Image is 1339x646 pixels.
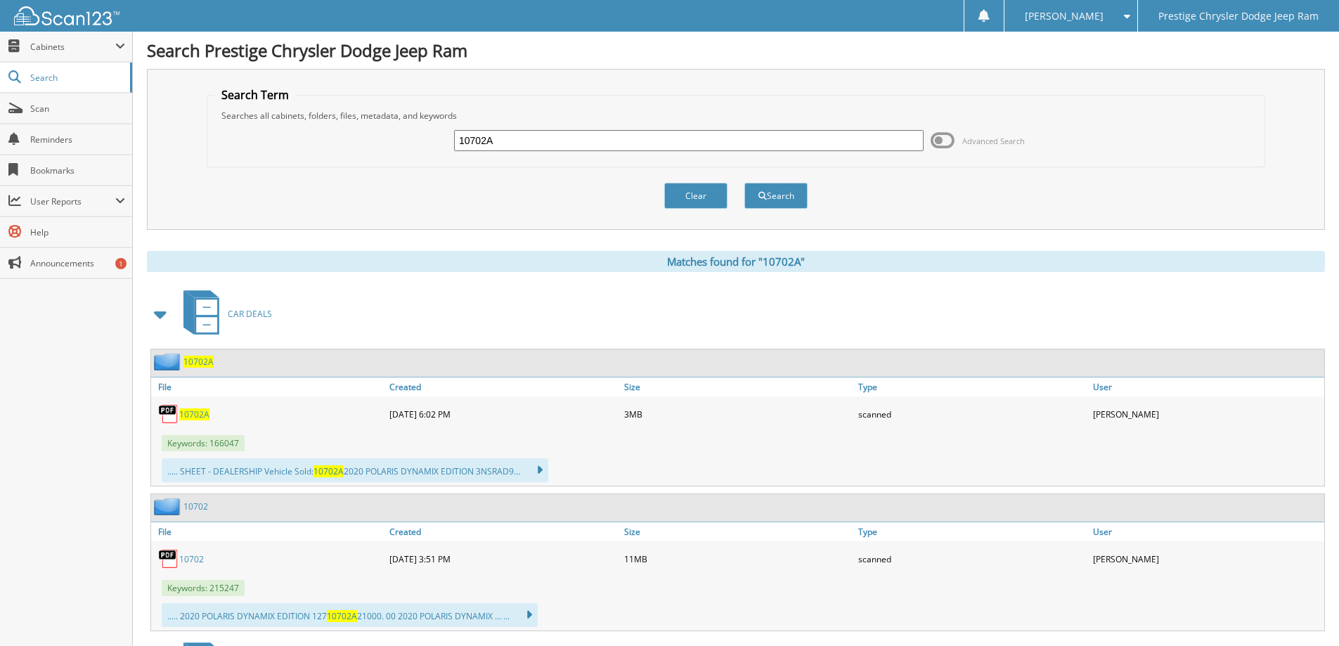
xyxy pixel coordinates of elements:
[386,377,621,396] a: Created
[151,377,386,396] a: File
[147,251,1325,272] div: Matches found for "10702A"
[162,435,245,451] span: Keywords: 166047
[855,377,1089,396] a: Type
[1089,545,1324,573] div: [PERSON_NAME]
[30,195,115,207] span: User Reports
[621,377,855,396] a: Size
[30,226,125,238] span: Help
[179,408,209,420] a: 10702A
[175,286,272,342] a: CAR DEALS
[115,258,127,269] div: 1
[855,400,1089,428] div: scanned
[30,103,125,115] span: Scan
[151,522,386,541] a: File
[1089,400,1324,428] div: [PERSON_NAME]
[621,400,855,428] div: 3MB
[386,545,621,573] div: [DATE] 3:51 PM
[962,136,1025,146] span: Advanced Search
[154,353,183,370] img: folder2.png
[30,72,123,84] span: Search
[621,545,855,573] div: 11MB
[30,134,125,146] span: Reminders
[386,522,621,541] a: Created
[855,522,1089,541] a: Type
[1158,12,1319,20] span: Prestige Chrysler Dodge Jeep Ram
[313,465,344,477] span: 10702A
[327,610,357,622] span: 10702A
[214,87,296,103] legend: Search Term
[664,183,727,209] button: Clear
[183,500,208,512] a: 10702
[1089,522,1324,541] a: User
[855,545,1089,573] div: scanned
[1089,377,1324,396] a: User
[162,580,245,596] span: Keywords: 215247
[744,183,808,209] button: Search
[30,257,125,269] span: Announcements
[179,553,204,565] a: 10702
[162,603,538,627] div: ..... 2020 POLARIS DYNAMIX EDITION 127 21000. 00 2020 POLARIS DYNAMIX ... ...
[214,110,1257,122] div: Searches all cabinets, folders, files, metadata, and keywords
[158,403,179,425] img: PDF.png
[162,458,548,482] div: ..... SHEET - DEALERSHIP Vehicle Sold: 2020 POLARIS DYNAMIX EDITION 3NSRAD9...
[621,522,855,541] a: Size
[147,39,1325,62] h1: Search Prestige Chrysler Dodge Jeep Ram
[1025,12,1104,20] span: [PERSON_NAME]
[183,356,214,368] a: 10702A
[154,498,183,515] img: folder2.png
[228,308,272,320] span: CAR DEALS
[14,6,119,25] img: scan123-logo-white.svg
[386,400,621,428] div: [DATE] 6:02 PM
[158,548,179,569] img: PDF.png
[30,164,125,176] span: Bookmarks
[30,41,115,53] span: Cabinets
